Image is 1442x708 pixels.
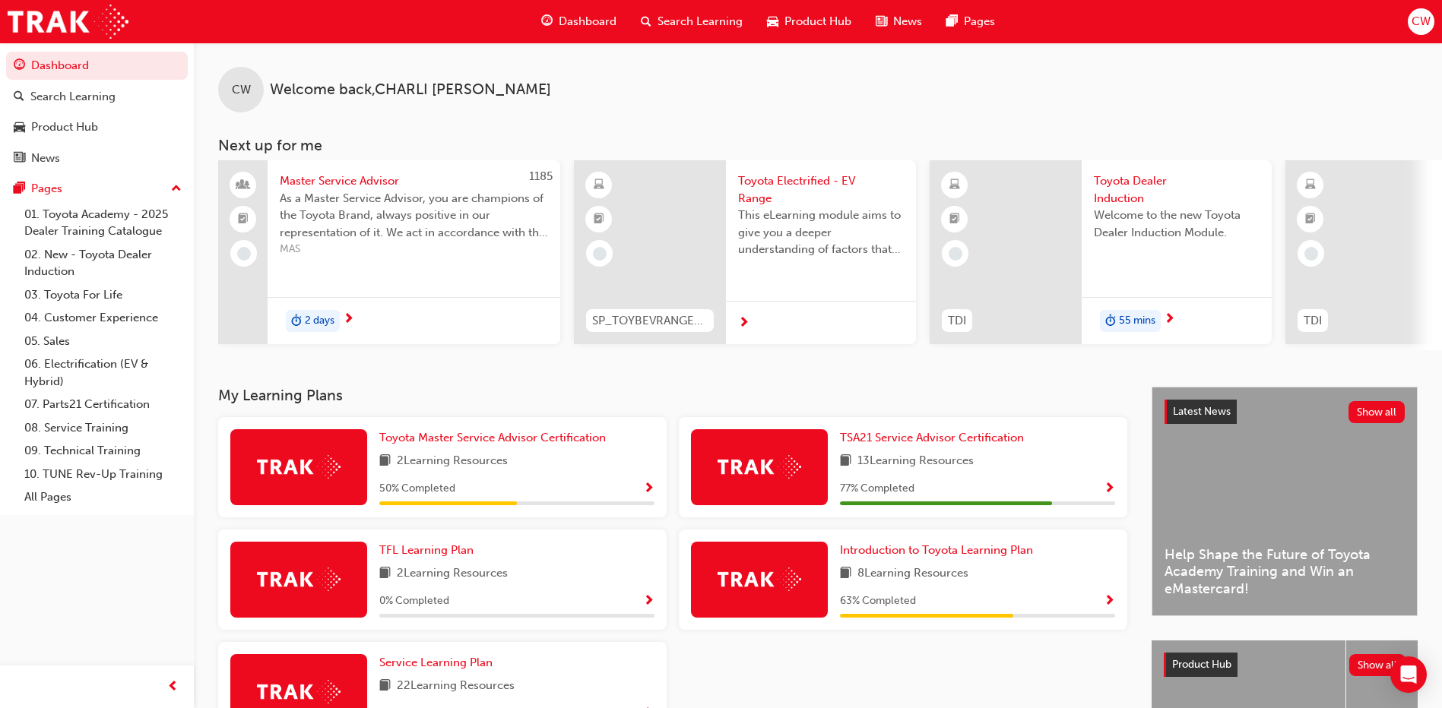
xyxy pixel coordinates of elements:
[1304,247,1318,261] span: learningRecordVerb_NONE-icon
[257,455,341,479] img: Trak
[738,317,750,330] span: next-icon
[718,567,801,591] img: Trak
[1390,656,1427,693] div: Open Intercom Messenger
[949,210,960,229] span: booktick-icon
[1305,175,1316,195] span: learningResourceType_ELEARNING-icon
[18,393,188,416] a: 07. Parts21 Certification
[280,241,548,258] span: MAS
[1104,592,1115,611] button: Show Progress
[6,113,188,141] a: Product Hub
[840,593,916,610] span: 63 % Completed
[6,83,188,111] a: Search Learning
[379,543,474,557] span: TFL Learning Plan
[379,654,499,672] a: Service Learning Plan
[18,485,188,509] a: All Pages
[379,480,455,498] span: 50 % Completed
[30,88,116,106] div: Search Learning
[629,6,755,37] a: search-iconSearch Learning
[14,182,25,196] span: pages-icon
[1152,387,1418,616] a: Latest NewsShow allHelp Shape the Future of Toyota Academy Training and Win an eMastercard!
[18,283,188,307] a: 03. Toyota For Life
[541,12,553,31] span: guage-icon
[167,678,179,697] span: prev-icon
[857,564,968,583] span: 8 Learning Resources
[379,656,493,669] span: Service Learning Plan
[1104,482,1115,496] span: Show Progress
[379,593,449,610] span: 0 % Completed
[6,175,188,203] button: Pages
[643,482,654,496] span: Show Progress
[946,12,958,31] span: pages-icon
[8,5,128,39] img: Trak
[1173,405,1231,418] span: Latest News
[1349,654,1406,676] button: Show all
[194,137,1442,154] h3: Next up for me
[379,677,391,696] span: book-icon
[592,312,708,330] span: SP_TOYBEVRANGE_EL
[291,311,302,331] span: duration-icon
[18,416,188,440] a: 08. Service Training
[593,247,607,261] span: learningRecordVerb_NONE-icon
[784,13,851,30] span: Product Hub
[529,169,553,183] span: 1185
[18,203,188,243] a: 01. Toyota Academy - 2025 Dealer Training Catalogue
[18,463,188,486] a: 10. TUNE Rev-Up Training
[14,59,25,73] span: guage-icon
[1165,546,1405,598] span: Help Shape the Future of Toyota Academy Training and Win an eMastercard!
[18,439,188,463] a: 09. Technical Training
[305,312,334,330] span: 2 days
[14,121,25,134] span: car-icon
[1304,312,1322,330] span: TDI
[1164,653,1406,677] a: Product HubShow all
[379,542,480,559] a: TFL Learning Plan
[930,160,1272,344] a: TDIToyota Dealer InductionWelcome to the new Toyota Dealer Induction Module.duration-icon55 mins
[6,49,188,175] button: DashboardSearch LearningProduct HubNews
[574,160,916,344] a: SP_TOYBEVRANGE_ELToyota Electrified - EV RangeThis eLearning module aims to give you a deeper und...
[594,175,604,195] span: learningResourceType_ELEARNING-icon
[864,6,934,37] a: news-iconNews
[379,452,391,471] span: book-icon
[1104,479,1115,498] button: Show Progress
[857,452,974,471] span: 13 Learning Resources
[270,81,551,99] span: Welcome back , CHARLI [PERSON_NAME]
[1165,400,1405,424] a: Latest NewsShow all
[949,247,962,261] span: learningRecordVerb_NONE-icon
[1164,313,1175,327] span: next-icon
[840,429,1030,447] a: TSA21 Service Advisor Certification
[840,543,1033,557] span: Introduction to Toyota Learning Plan
[6,52,188,80] a: Dashboard
[14,152,25,166] span: news-icon
[643,592,654,611] button: Show Progress
[1305,210,1316,229] span: booktick-icon
[948,312,966,330] span: TDI
[840,431,1024,444] span: TSA21 Service Advisor Certification
[31,180,62,198] div: Pages
[18,243,188,283] a: 02. New - Toyota Dealer Induction
[1094,172,1260,207] span: Toyota Dealer Induction
[755,6,864,37] a: car-iconProduct Hub
[1104,595,1115,608] span: Show Progress
[6,144,188,172] a: News
[31,150,60,167] div: News
[643,479,654,498] button: Show Progress
[218,160,560,344] a: 1185Master Service AdvisorAs a Master Service Advisor, you are champions of the Toyota Brand, alw...
[840,452,851,471] span: book-icon
[559,13,616,30] span: Dashboard
[893,13,922,30] span: News
[238,175,249,195] span: people-icon
[529,6,629,37] a: guage-iconDashboard
[641,12,651,31] span: search-icon
[718,455,801,479] img: Trak
[379,564,391,583] span: book-icon
[1094,207,1260,241] span: Welcome to the new Toyota Dealer Induction Module.
[379,429,612,447] a: Toyota Master Service Advisor Certification
[738,207,904,258] span: This eLearning module aims to give you a deeper understanding of factors that influence driving r...
[280,190,548,242] span: As a Master Service Advisor, you are champions of the Toyota Brand, always positive in our repres...
[280,172,548,190] span: Master Service Advisor
[218,387,1127,404] h3: My Learning Plans
[237,247,251,261] span: learningRecordVerb_NONE-icon
[171,179,182,199] span: up-icon
[232,81,251,99] span: CW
